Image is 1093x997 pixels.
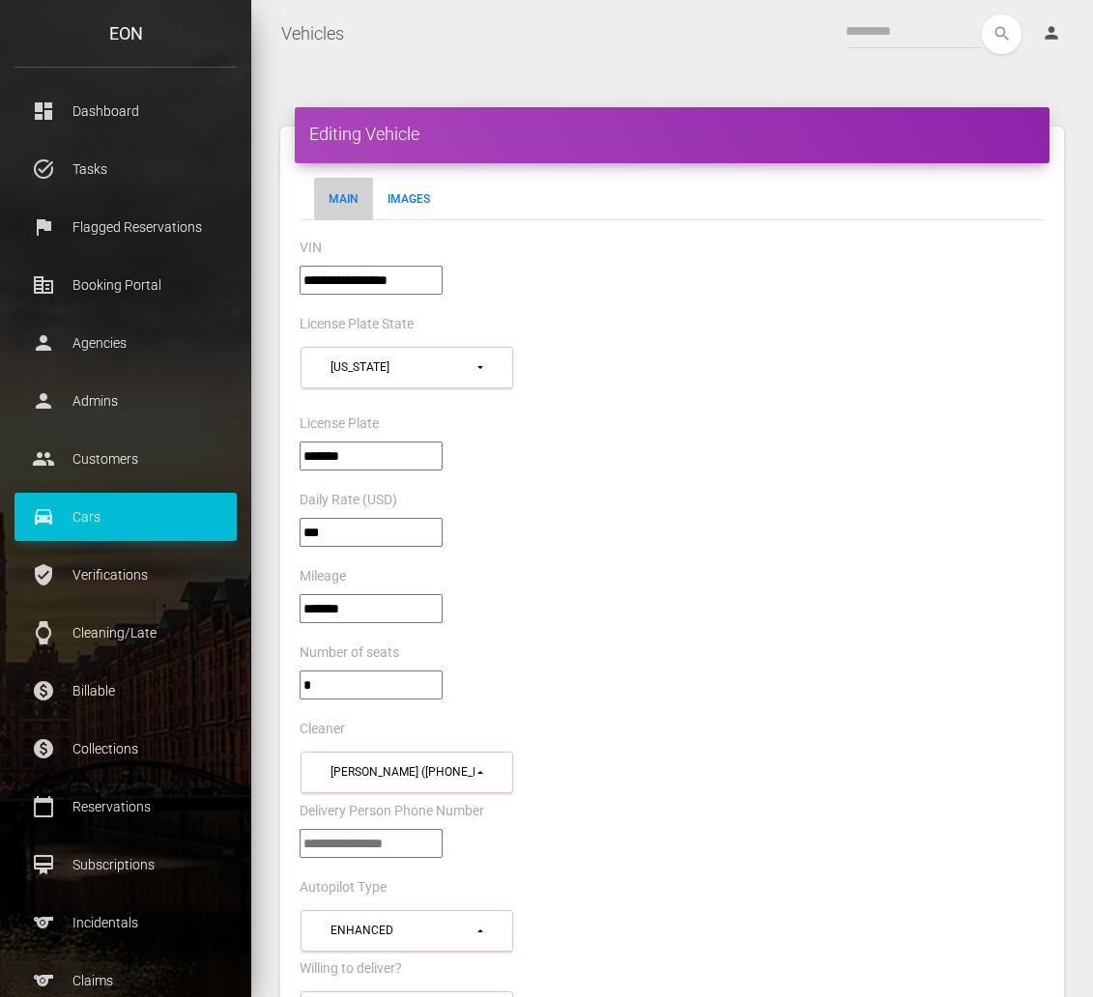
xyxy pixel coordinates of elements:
[331,923,475,939] div: Enhanced
[982,14,1021,54] button: search
[29,444,222,473] p: Customers
[331,359,475,376] div: [US_STATE]
[300,802,484,821] label: Delivery Person Phone Number
[29,792,222,821] p: Reservations
[373,178,445,220] a: Images
[14,609,237,657] a: watch Cleaning/Late
[301,910,513,952] button: Enhanced
[29,155,222,184] p: Tasks
[300,959,402,979] label: Willing to deliver?
[29,271,222,299] p: Booking Portal
[14,551,237,599] a: verified_user Verifications
[14,435,237,483] a: people Customers
[14,261,237,309] a: corporate_fare Booking Portal
[14,667,237,715] a: paid Billable
[14,783,237,831] a: calendar_today Reservations
[14,377,237,425] a: person Admins
[281,10,344,58] a: Vehicles
[29,560,222,589] p: Verifications
[29,618,222,647] p: Cleaning/Late
[14,203,237,251] a: flag Flagged Reservations
[300,491,397,510] label: Daily Rate (USD)
[309,122,1035,146] h4: Editing Vehicle
[29,734,222,763] p: Collections
[301,347,513,388] button: California
[14,725,237,773] a: paid Collections
[29,328,222,357] p: Agencies
[14,87,237,135] a: dashboard Dashboard
[300,720,345,739] label: Cleaner
[29,97,222,126] p: Dashboard
[29,908,222,937] p: Incidentals
[300,414,379,434] label: License Plate
[14,145,237,193] a: task_alt Tasks
[300,239,322,258] label: VIN
[14,493,237,541] a: drive_eta Cars
[29,502,222,531] p: Cars
[331,764,475,781] div: [PERSON_NAME] ([PHONE_NUMBER])
[29,850,222,879] p: Subscriptions
[1042,23,1061,43] i: person
[1027,14,1079,53] a: person
[300,567,346,586] label: Mileage
[300,878,387,897] label: Autopilot Type
[14,319,237,367] a: person Agencies
[300,643,399,663] label: Number of seats
[14,898,237,947] a: sports Incidentals
[314,178,373,220] a: Main
[14,840,237,889] a: card_membership Subscriptions
[29,386,222,415] p: Admins
[29,966,222,995] p: Claims
[29,676,222,705] p: Billable
[301,752,513,793] button: Daniel Narvaez (+19093022368)
[29,213,222,242] p: Flagged Reservations
[300,315,414,334] label: License Plate State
